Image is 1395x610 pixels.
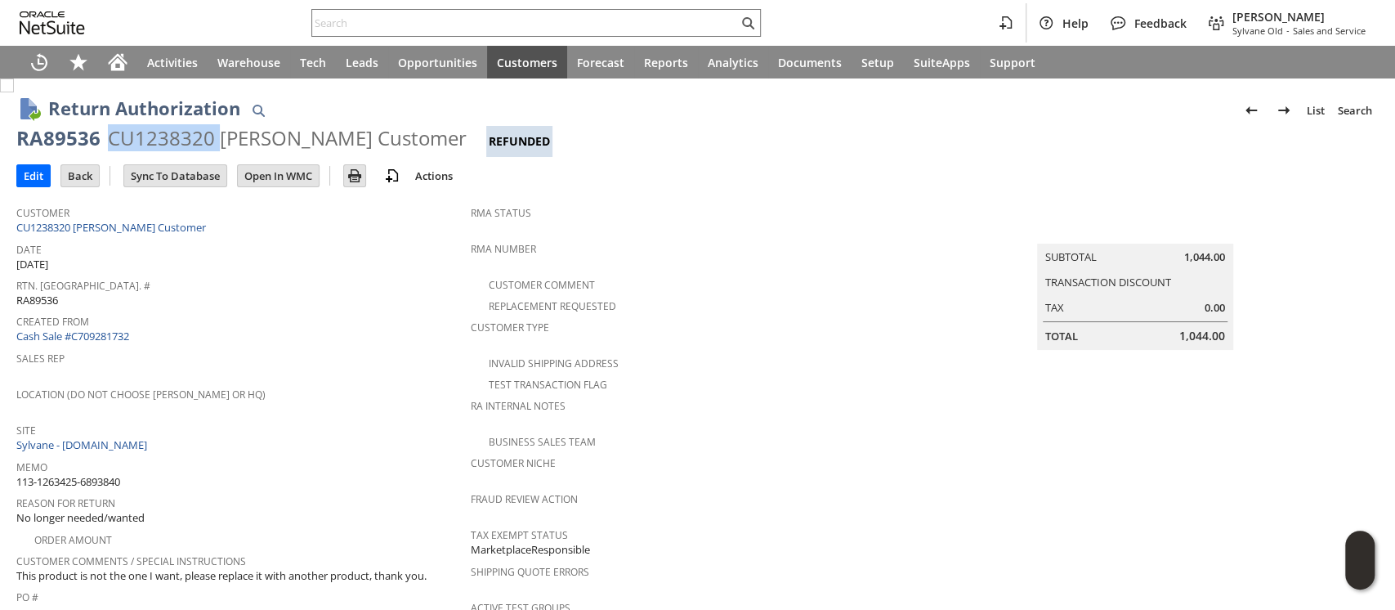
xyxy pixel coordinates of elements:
[388,46,487,78] a: Opportunities
[486,126,552,157] div: Refunded
[1345,561,1375,590] span: Oracle Guided Learning Widget. To move around, please hold and drag
[1179,328,1225,344] span: 1,044.00
[1293,25,1366,37] span: Sales and Service
[16,388,266,401] a: Location (Do Not Choose [PERSON_NAME] or HQ)
[20,46,59,78] a: Recent Records
[1184,249,1225,265] span: 1,044.00
[398,55,477,70] span: Opportunities
[1045,300,1064,315] a: Tax
[108,52,127,72] svg: Home
[16,243,42,257] a: Date
[344,165,365,186] input: Print
[16,206,69,220] a: Customer
[16,510,145,526] span: No longer needed/wanted
[16,474,120,490] span: 113-1263425-6893840
[1232,25,1283,37] span: Sylvane Old
[16,568,427,584] span: This product is not the one I want, please replace it with another product, thank you.
[914,55,970,70] span: SuiteApps
[698,46,768,78] a: Analytics
[16,352,65,366] a: Sales Rep
[1045,329,1078,343] a: Total
[904,46,980,78] a: SuiteApps
[16,460,47,474] a: Memo
[16,437,151,452] a: Sylvane - [DOMAIN_NAME]
[217,55,280,70] span: Warehouse
[471,492,578,506] a: Fraud Review Action
[471,321,549,334] a: Customer Type
[768,46,852,78] a: Documents
[471,542,590,558] span: MarketplaceResponsible
[471,565,589,579] a: Shipping Quote Errors
[1286,25,1290,37] span: -
[778,55,842,70] span: Documents
[17,165,50,186] input: Edit
[577,55,624,70] span: Forecast
[471,456,556,470] a: Customer Niche
[312,13,738,33] input: Search
[382,166,402,186] img: add-record.svg
[208,46,290,78] a: Warehouse
[16,257,48,272] span: [DATE]
[300,55,326,70] span: Tech
[124,165,226,186] input: Sync To Database
[409,168,459,183] a: Actions
[708,55,758,70] span: Analytics
[1205,300,1225,316] span: 0.00
[634,46,698,78] a: Reports
[471,399,566,413] a: RA Internal Notes
[1232,9,1366,25] span: [PERSON_NAME]
[738,13,758,33] svg: Search
[108,125,467,151] div: CU1238320 [PERSON_NAME] Customer
[20,11,85,34] svg: logo
[980,46,1045,78] a: Support
[147,55,198,70] span: Activities
[644,55,688,70] span: Reports
[497,55,557,70] span: Customers
[290,46,336,78] a: Tech
[567,46,634,78] a: Forecast
[487,46,567,78] a: Customers
[471,528,568,542] a: Tax Exempt Status
[1241,101,1261,120] img: Previous
[489,357,619,370] a: Invalid Shipping Address
[346,55,378,70] span: Leads
[489,278,595,292] a: Customer Comment
[238,165,319,186] input: Open In WMC
[16,279,150,293] a: Rtn. [GEOGRAPHIC_DATA]. #
[16,554,246,568] a: Customer Comments / Special Instructions
[471,242,536,256] a: RMA Number
[61,165,99,186] input: Back
[1134,16,1187,31] span: Feedback
[990,55,1035,70] span: Support
[137,46,208,78] a: Activities
[489,299,616,313] a: Replacement Requested
[59,46,98,78] div: Shortcuts
[16,496,115,510] a: Reason For Return
[16,590,38,604] a: PO #
[16,315,89,329] a: Created From
[34,533,112,547] a: Order Amount
[1274,101,1294,120] img: Next
[1300,97,1331,123] a: List
[16,220,210,235] a: CU1238320 [PERSON_NAME] Customer
[471,206,531,220] a: RMA Status
[69,52,88,72] svg: Shortcuts
[16,125,101,151] div: RA89536
[98,46,137,78] a: Home
[345,166,364,186] img: Print
[1037,218,1233,244] caption: Summary
[16,329,129,343] a: Cash Sale #C709281732
[852,46,904,78] a: Setup
[16,293,58,308] span: RA89536
[16,424,36,437] a: Site
[336,46,388,78] a: Leads
[48,95,240,122] h1: Return Authorization
[29,52,49,72] svg: Recent Records
[1331,97,1379,123] a: Search
[1045,249,1097,264] a: Subtotal
[489,378,607,392] a: Test Transaction Flag
[248,101,268,120] img: Quick Find
[489,435,596,449] a: Business Sales Team
[1045,275,1171,289] a: Transaction Discount
[1345,531,1375,590] iframe: Click here to launch Oracle Guided Learning Help Panel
